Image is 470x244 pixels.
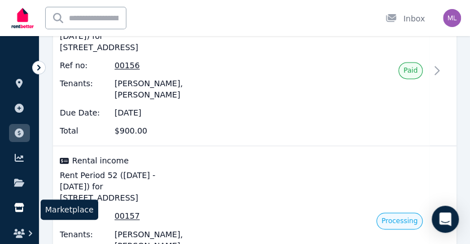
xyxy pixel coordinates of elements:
div: Open Intercom Messenger [432,206,459,233]
span: Tenants: [60,78,108,100]
span: Total [60,125,108,136]
span: Ref no: [60,60,108,71]
span: 00156 [115,60,183,71]
span: Marketplace [41,199,98,220]
span: [PERSON_NAME], [PERSON_NAME] [115,78,183,100]
img: RentBetter [9,4,36,32]
img: Moira Lescuyer [443,9,461,27]
span: $900.00 [115,125,183,136]
span: [DATE] [115,107,183,118]
span: Rent Period 52 ([DATE] - [DATE]) for [STREET_ADDRESS] [60,170,183,203]
span: Due Date: [60,107,108,118]
span: Paid [403,66,418,75]
span: 00157 [115,210,183,221]
span: Rental income [72,155,129,166]
div: Inbox [385,13,425,24]
span: Rent Period 51 ([DATE] - [DATE]) for [STREET_ADDRESS] [60,19,183,53]
span: Processing [381,216,418,225]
